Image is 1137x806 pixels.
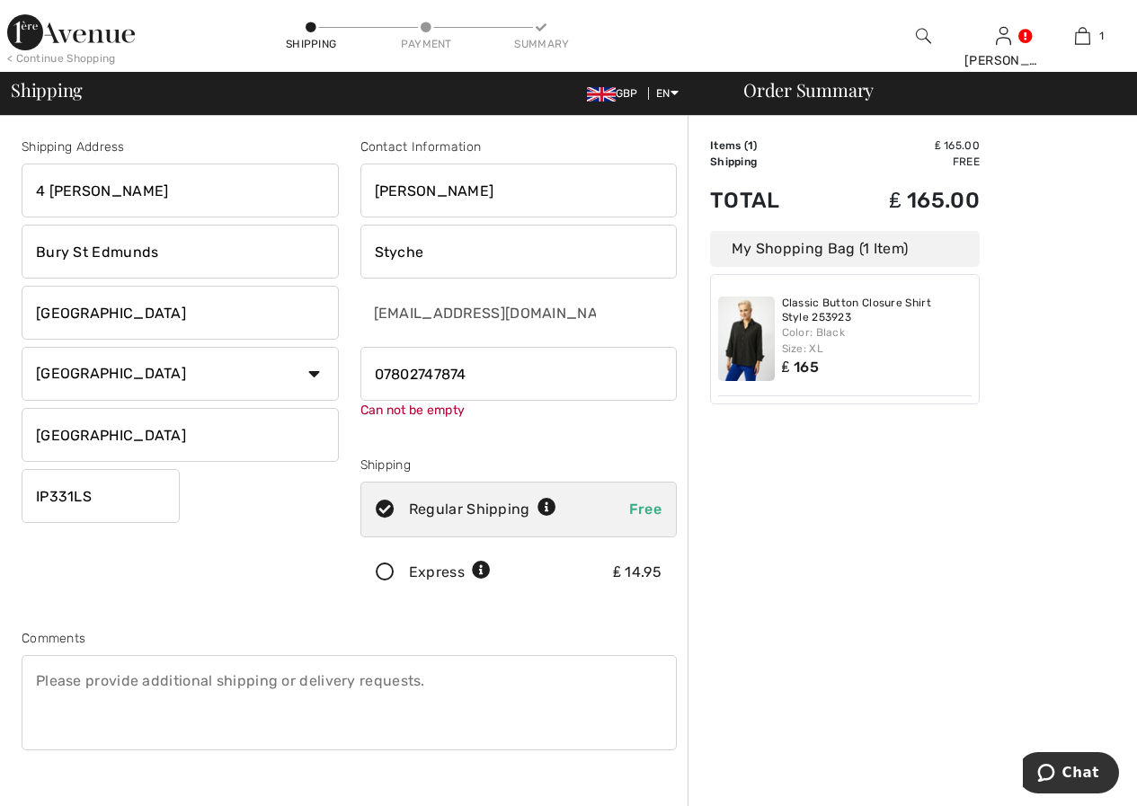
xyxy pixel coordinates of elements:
[22,286,339,340] input: City
[748,139,753,152] span: 1
[827,137,980,154] td: ₤ 165.00
[782,359,819,376] span: ₤ 165
[284,36,338,52] div: Shipping
[22,137,339,156] div: Shipping Address
[656,87,679,100] span: EN
[587,87,645,100] span: GBP
[710,154,827,170] td: Shipping
[827,154,980,170] td: Free
[710,170,827,231] td: Total
[1099,28,1104,44] span: 1
[710,137,827,154] td: Items ( )
[1023,752,1119,797] iframe: Opens a widget where you can chat to one of our agents
[22,629,677,648] div: Comments
[916,25,931,47] img: search the website
[613,562,662,583] div: ₤ 14.95
[22,469,180,523] input: Zip/Postal Code
[782,297,973,324] a: Classic Button Closure Shirt Style 253923
[629,500,662,518] span: Free
[964,51,1043,70] div: [PERSON_NAME]
[587,87,616,102] img: UK Pound
[722,81,1126,99] div: Order Summary
[1044,25,1122,47] a: 1
[782,324,973,357] div: Color: Black Size: XL
[996,27,1011,44] a: Sign In
[710,231,980,267] div: My Shopping Bag (1 Item)
[360,347,678,401] input: Mobile
[1075,25,1090,47] img: My Bag
[514,36,568,52] div: Summary
[11,81,83,99] span: Shipping
[360,225,678,279] input: Last name
[7,14,135,50] img: 1ère Avenue
[827,170,980,231] td: ₤ 165.00
[7,50,116,66] div: < Continue Shopping
[360,137,678,156] div: Contact Information
[360,164,678,217] input: First name
[22,225,339,279] input: Address line 2
[399,36,453,52] div: Payment
[360,286,598,340] input: E-mail
[360,401,678,420] div: Can not be empty
[360,456,678,474] div: Shipping
[718,297,775,381] img: Classic Button Closure Shirt Style 253923
[409,499,556,520] div: Regular Shipping
[22,408,339,462] input: State/Province
[409,562,491,583] div: Express
[22,164,339,217] input: Address line 1
[996,25,1011,47] img: My Info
